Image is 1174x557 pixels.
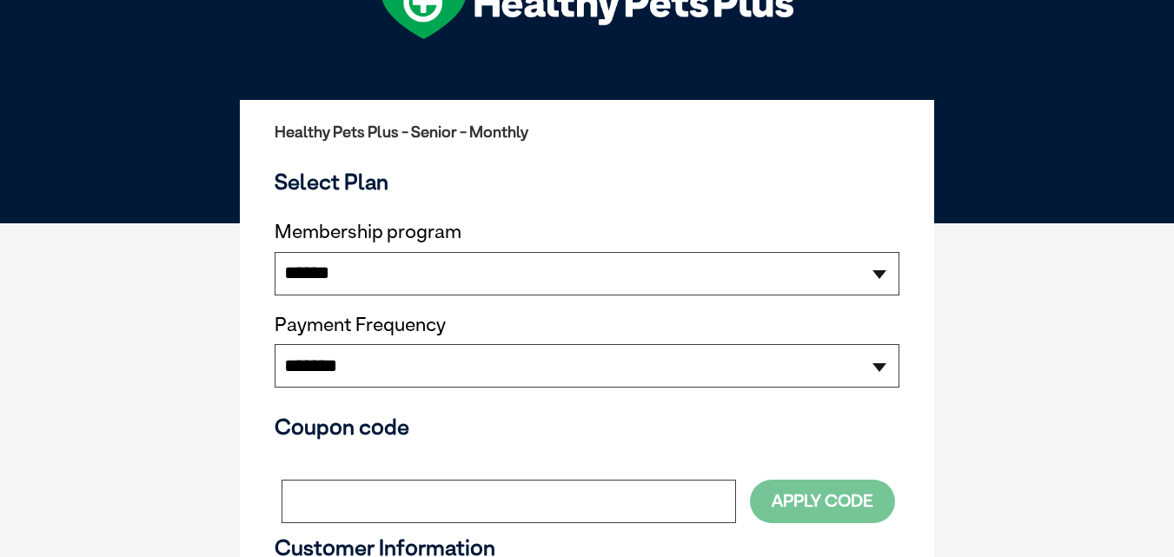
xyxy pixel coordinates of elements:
[275,314,446,336] label: Payment Frequency
[275,414,899,440] h3: Coupon code
[275,169,899,195] h3: Select Plan
[275,123,899,141] h2: Healthy Pets Plus - Senior - Monthly
[275,221,899,243] label: Membership program
[750,480,895,522] button: Apply Code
